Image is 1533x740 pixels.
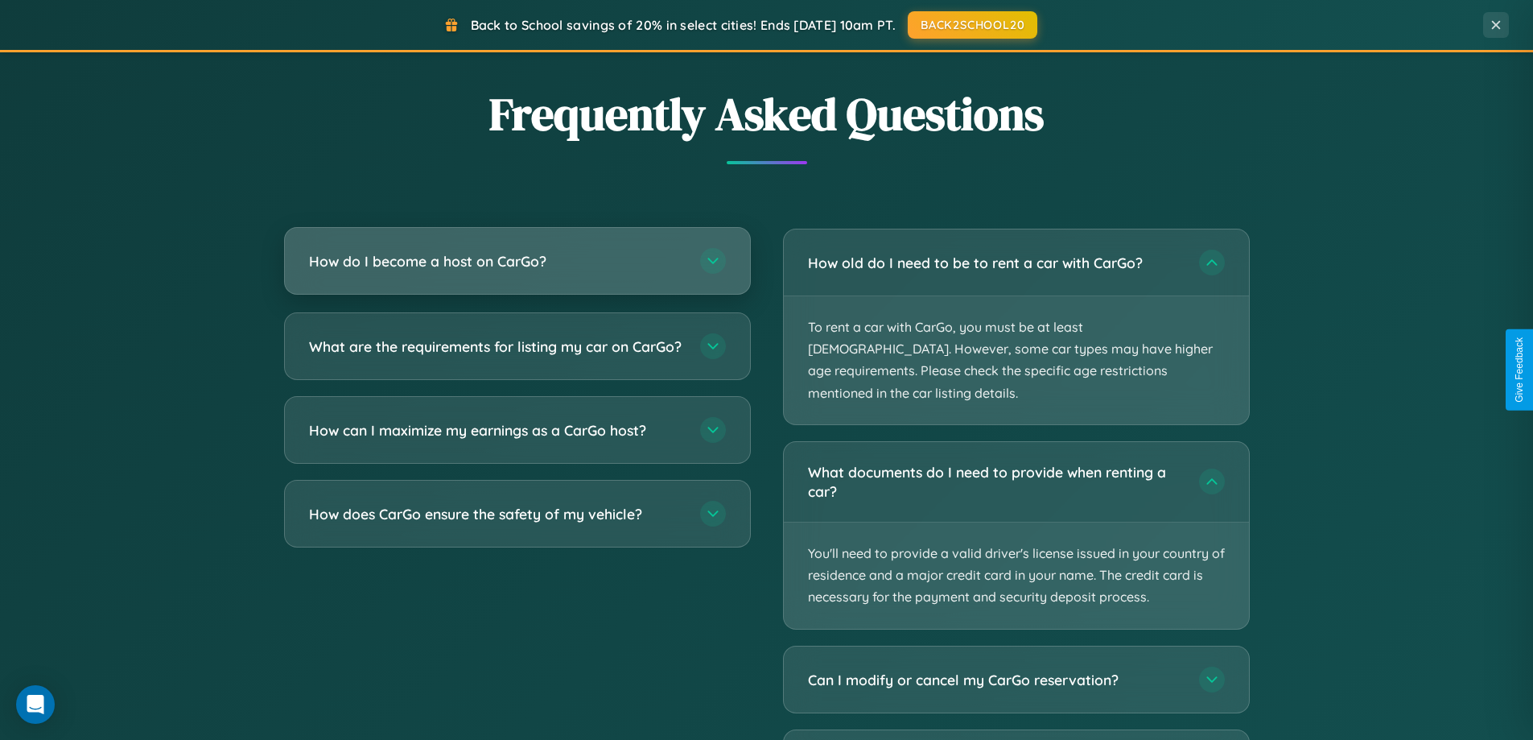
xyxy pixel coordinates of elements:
[309,504,684,524] h3: How does CarGo ensure the safety of my vehicle?
[309,337,684,357] h3: What are the requirements for listing my car on CarGo?
[908,11,1037,39] button: BACK2SCHOOL20
[284,83,1250,145] h2: Frequently Asked Questions
[784,296,1249,424] p: To rent a car with CarGo, you must be at least [DEMOGRAPHIC_DATA]. However, some car types may ha...
[808,253,1183,273] h3: How old do I need to be to rent a car with CarGo?
[309,420,684,440] h3: How can I maximize my earnings as a CarGo host?
[471,17,896,33] span: Back to School savings of 20% in select cities! Ends [DATE] 10am PT.
[16,685,55,724] div: Open Intercom Messenger
[784,523,1249,629] p: You'll need to provide a valid driver's license issued in your country of residence and a major c...
[808,462,1183,502] h3: What documents do I need to provide when renting a car?
[1514,337,1525,403] div: Give Feedback
[309,251,684,271] h3: How do I become a host on CarGo?
[808,669,1183,689] h3: Can I modify or cancel my CarGo reservation?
